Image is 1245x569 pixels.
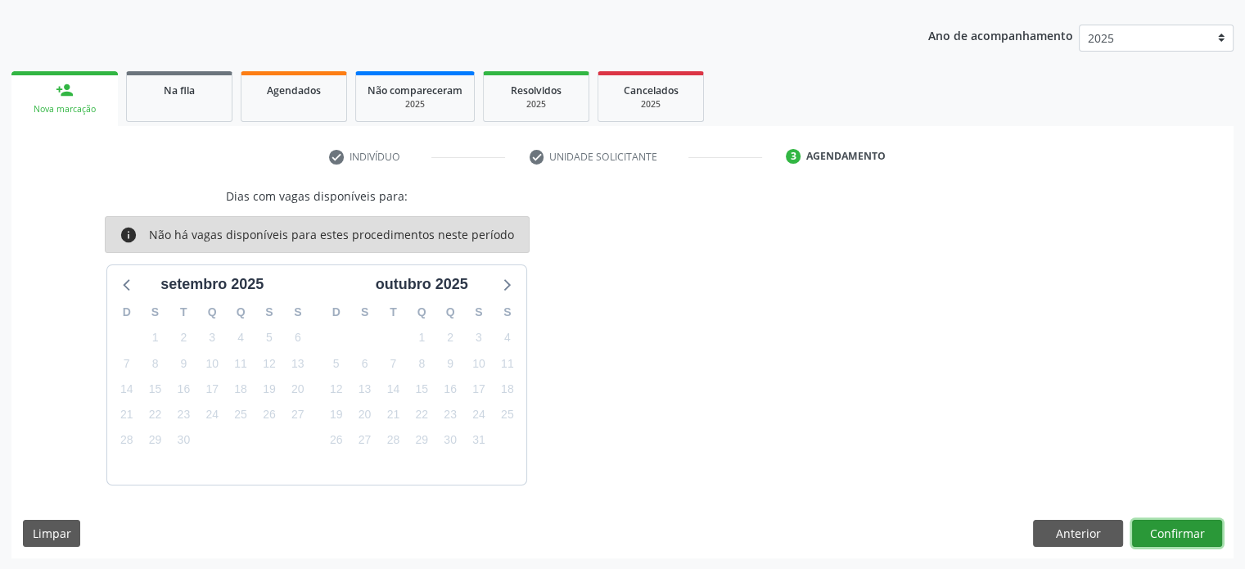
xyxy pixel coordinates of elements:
div: 2025 [495,98,577,111]
span: segunda-feira, 6 de outubro de 2025 [354,352,377,375]
span: segunda-feira, 15 de setembro de 2025 [144,377,167,400]
span: Cancelados [624,84,679,97]
span: segunda-feira, 20 de outubro de 2025 [354,404,377,427]
span: terça-feira, 7 de outubro de 2025 [381,352,404,375]
span: sexta-feira, 5 de setembro de 2025 [258,327,281,350]
div: T [379,300,408,325]
span: sexta-feira, 10 de outubro de 2025 [467,352,490,375]
span: terça-feira, 28 de outubro de 2025 [381,429,404,452]
span: quarta-feira, 24 de setembro de 2025 [201,404,223,427]
span: quarta-feira, 29 de outubro de 2025 [410,429,433,452]
span: quarta-feira, 1 de outubro de 2025 [410,327,433,350]
span: Na fila [164,84,195,97]
span: terça-feira, 14 de outubro de 2025 [381,377,404,400]
span: terça-feira, 2 de setembro de 2025 [172,327,195,350]
span: quinta-feira, 23 de outubro de 2025 [439,404,462,427]
div: Dias com vagas disponíveis para: [226,187,408,205]
span: domingo, 19 de outubro de 2025 [325,404,348,427]
div: setembro 2025 [154,273,270,296]
span: quinta-feira, 11 de setembro de 2025 [229,352,252,375]
button: Anterior [1033,520,1123,548]
button: Confirmar [1132,520,1222,548]
span: quarta-feira, 8 de outubro de 2025 [410,352,433,375]
div: S [141,300,169,325]
span: terça-feira, 16 de setembro de 2025 [172,377,195,400]
span: domingo, 26 de outubro de 2025 [325,429,348,452]
span: sexta-feira, 3 de outubro de 2025 [467,327,490,350]
div: Agendamento [806,149,886,164]
div: Q [408,300,436,325]
span: terça-feira, 9 de setembro de 2025 [172,352,195,375]
div: S [465,300,494,325]
span: terça-feira, 30 de setembro de 2025 [172,429,195,452]
span: domingo, 5 de outubro de 2025 [325,352,348,375]
span: domingo, 7 de setembro de 2025 [115,352,138,375]
span: sexta-feira, 12 de setembro de 2025 [258,352,281,375]
span: segunda-feira, 27 de outubro de 2025 [354,429,377,452]
div: 2025 [610,98,692,111]
span: quarta-feira, 17 de setembro de 2025 [201,377,223,400]
span: quarta-feira, 10 de setembro de 2025 [201,352,223,375]
span: sábado, 6 de setembro de 2025 [286,327,309,350]
span: quarta-feira, 22 de outubro de 2025 [410,404,433,427]
span: domingo, 14 de setembro de 2025 [115,377,138,400]
i: info [120,226,138,244]
div: D [112,300,141,325]
span: sábado, 18 de outubro de 2025 [496,377,519,400]
span: quinta-feira, 25 de setembro de 2025 [229,404,252,427]
span: sábado, 27 de setembro de 2025 [286,404,309,427]
span: segunda-feira, 29 de setembro de 2025 [144,429,167,452]
span: quinta-feira, 4 de setembro de 2025 [229,327,252,350]
div: 3 [786,149,801,164]
span: quinta-feira, 9 de outubro de 2025 [439,352,462,375]
div: person_add [56,81,74,99]
span: quarta-feira, 3 de setembro de 2025 [201,327,223,350]
div: Q [198,300,227,325]
div: D [322,300,350,325]
span: domingo, 28 de setembro de 2025 [115,429,138,452]
div: Não há vagas disponíveis para estes procedimentos neste período [149,226,514,244]
span: sexta-feira, 24 de outubro de 2025 [467,404,490,427]
div: S [493,300,521,325]
span: sexta-feira, 31 de outubro de 2025 [467,429,490,452]
span: sábado, 20 de setembro de 2025 [286,377,309,400]
span: quinta-feira, 18 de setembro de 2025 [229,377,252,400]
span: terça-feira, 21 de outubro de 2025 [381,404,404,427]
span: domingo, 21 de setembro de 2025 [115,404,138,427]
span: sábado, 11 de outubro de 2025 [496,352,519,375]
p: Ano de acompanhamento [928,25,1073,45]
span: sábado, 25 de outubro de 2025 [496,404,519,427]
div: Q [227,300,255,325]
span: quinta-feira, 30 de outubro de 2025 [439,429,462,452]
span: sábado, 4 de outubro de 2025 [496,327,519,350]
span: segunda-feira, 8 de setembro de 2025 [144,352,167,375]
div: 2025 [368,98,462,111]
span: Agendados [267,84,321,97]
span: domingo, 12 de outubro de 2025 [325,377,348,400]
span: segunda-feira, 13 de outubro de 2025 [354,377,377,400]
div: T [169,300,198,325]
span: Resolvidos [511,84,562,97]
span: segunda-feira, 22 de setembro de 2025 [144,404,167,427]
span: segunda-feira, 1 de setembro de 2025 [144,327,167,350]
div: S [283,300,312,325]
div: Nova marcação [23,103,106,115]
button: Limpar [23,520,80,548]
span: Não compareceram [368,84,462,97]
span: quinta-feira, 16 de outubro de 2025 [439,377,462,400]
span: sexta-feira, 17 de outubro de 2025 [467,377,490,400]
div: outubro 2025 [369,273,475,296]
div: Q [436,300,465,325]
span: quinta-feira, 2 de outubro de 2025 [439,327,462,350]
span: sábado, 13 de setembro de 2025 [286,352,309,375]
span: quarta-feira, 15 de outubro de 2025 [410,377,433,400]
span: sexta-feira, 26 de setembro de 2025 [258,404,281,427]
div: S [350,300,379,325]
div: S [255,300,284,325]
span: sexta-feira, 19 de setembro de 2025 [258,377,281,400]
span: terça-feira, 23 de setembro de 2025 [172,404,195,427]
